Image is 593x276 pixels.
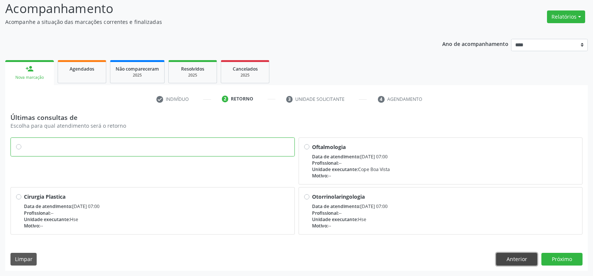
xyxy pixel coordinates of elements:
div: Retorno [231,96,253,102]
div: Hse [312,216,577,223]
div: Nova marcação [10,75,49,80]
div: -- [24,223,289,229]
div: -- [24,210,289,216]
span: Unidade executante: [312,216,358,223]
span: Motivo: [24,223,40,229]
div: Cope Boa Vista [312,166,577,173]
span: Motivo: [312,223,328,229]
div: -- [312,223,577,229]
div: 2025 [174,72,211,78]
span: Oftalmologia [312,143,346,151]
span: Data de atendimento: [312,153,360,160]
span: Profissional: [24,210,51,216]
span: Motivo: [312,173,328,179]
span: Profissional: [312,160,339,166]
span: Resolvidos [181,66,204,72]
span: Agendados [70,66,94,72]
span: Profissional: [312,210,339,216]
p: Ano de acompanhamento [442,39,508,48]
span: Data de atendimento: [24,203,72,210]
div: Hse [24,216,289,223]
button: Anterior [496,253,537,266]
div: person_add [25,65,34,73]
span: Unidade executante: [24,216,70,223]
button: Próximo [541,253,583,266]
div: 2025 [116,72,159,78]
button: Limpar [10,253,37,266]
span: Unidade executante: [312,166,358,173]
span: Não compareceram [116,66,159,72]
div: [DATE] 07:00 [312,153,577,160]
p: Acompanhe a situação das marcações correntes e finalizadas [5,18,413,26]
div: 2 [222,96,229,102]
p: Escolha para qual atendimento será o retorno [10,122,583,130]
div: [DATE] 07:00 [24,203,289,210]
p: Últimas consultas de [10,113,583,121]
div: -- [312,210,577,216]
span: Otorrinolaringologia [312,193,365,200]
button: Relatórios [547,10,585,23]
span: Data de atendimento: [312,203,360,210]
span: Cirurgia Plastica [24,193,65,200]
span: Cancelados [233,66,258,72]
div: 2025 [226,72,264,78]
div: [DATE] 07:00 [312,203,577,210]
div: -- [312,173,577,179]
div: -- [312,160,577,166]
